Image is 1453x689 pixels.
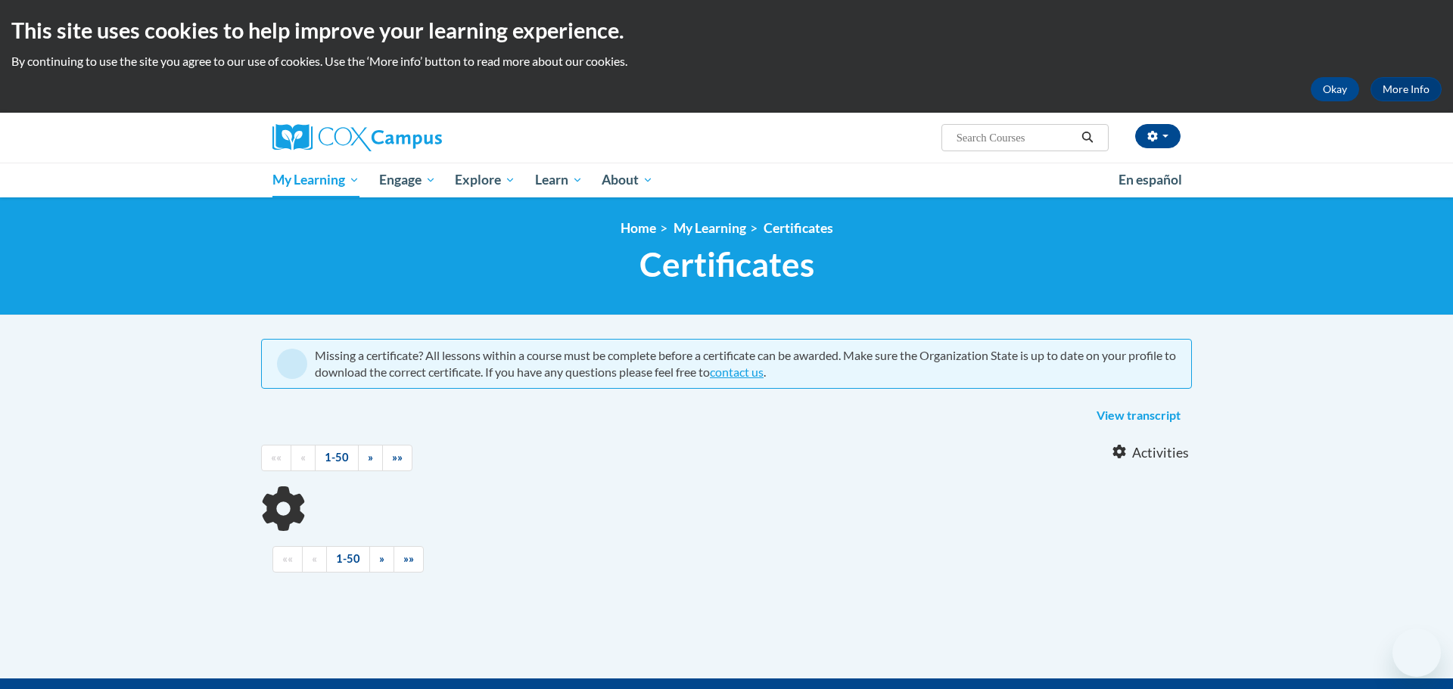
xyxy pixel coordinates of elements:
[379,171,436,189] span: Engage
[394,546,424,573] a: End
[369,163,446,197] a: Engage
[1119,172,1182,188] span: En español
[525,163,593,197] a: Learn
[392,451,403,464] span: »»
[300,451,306,464] span: «
[593,163,664,197] a: About
[261,445,291,471] a: Begining
[1109,164,1192,196] a: En español
[535,171,583,189] span: Learn
[455,171,515,189] span: Explore
[282,552,293,565] span: ««
[1392,628,1441,677] iframe: Button to launch messaging window
[639,244,814,284] span: Certificates
[382,445,412,471] a: End
[326,546,370,573] a: 1-50
[315,347,1176,380] div: Missing a certificate? All lessons within a course must be complete before a certificate can be a...
[291,445,316,471] a: Previous
[1371,77,1442,101] a: More Info
[263,163,369,197] a: My Learning
[11,15,1442,45] h2: This site uses cookies to help improve your learning experience.
[312,552,317,565] span: «
[955,129,1076,147] input: Search Courses
[272,171,359,189] span: My Learning
[379,552,384,565] span: »
[1076,129,1099,147] button: Search
[271,451,282,464] span: ««
[621,220,656,236] a: Home
[1135,124,1181,148] button: Account Settings
[1132,445,1189,461] span: Activities
[272,124,560,151] a: Cox Campus
[11,53,1442,70] p: By continuing to use the site you agree to our use of cookies. Use the ‘More info’ button to read...
[368,451,373,464] span: »
[1085,404,1192,428] a: View transcript
[710,365,764,379] a: contact us
[764,220,833,236] a: Certificates
[250,163,1203,197] div: Main menu
[445,163,525,197] a: Explore
[358,445,383,471] a: Next
[302,546,327,573] a: Previous
[272,124,442,151] img: Cox Campus
[369,546,394,573] a: Next
[1311,77,1359,101] button: Okay
[602,171,653,189] span: About
[315,445,359,471] a: 1-50
[403,552,414,565] span: »»
[674,220,746,236] a: My Learning
[272,546,303,573] a: Begining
